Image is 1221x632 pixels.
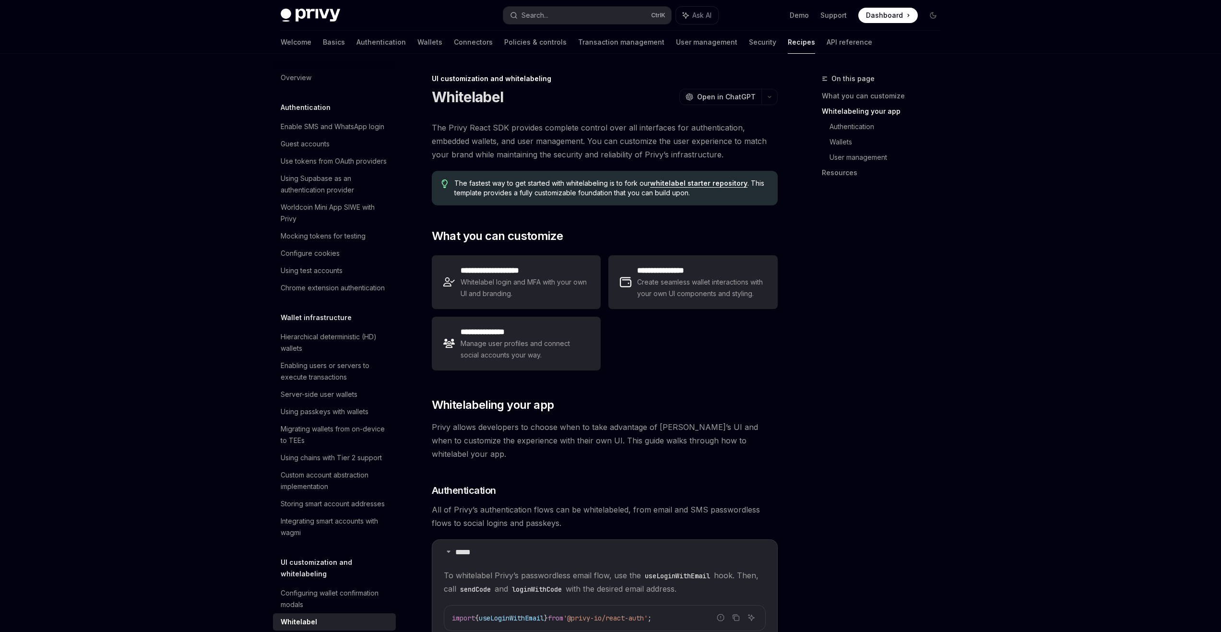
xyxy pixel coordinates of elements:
[281,423,390,446] div: Migrating wallets from on-device to TEEs
[281,138,330,150] div: Guest accounts
[281,452,382,464] div: Using chains with Tier 2 support
[548,614,563,622] span: from
[281,616,317,628] div: Whitelabel
[749,31,776,54] a: Security
[273,118,396,135] a: Enable SMS and WhatsApp login
[273,153,396,170] a: Use tokens from OAuth providers
[273,613,396,631] a: Whitelabel
[452,614,475,622] span: import
[454,179,768,198] span: The fastest way to get started with whitelabeling is to fork our . This template provides a fully...
[273,466,396,495] a: Custom account abstraction implementation
[830,150,948,165] a: User management
[827,31,872,54] a: API reference
[273,449,396,466] a: Using chains with Tier 2 support
[432,484,496,497] span: Authentication
[648,614,652,622] span: ;
[651,12,665,19] span: Ctrl K
[479,614,544,622] span: useLoginWithEmail
[508,584,566,595] code: loginWithCode
[676,7,718,24] button: Ask AI
[323,31,345,54] a: Basics
[790,11,809,20] a: Demo
[273,420,396,449] a: Migrating wallets from on-device to TEEs
[281,469,390,492] div: Custom account abstraction implementation
[273,69,396,86] a: Overview
[281,31,311,54] a: Welcome
[273,495,396,513] a: Storing smart account addresses
[822,88,948,104] a: What you can customize
[522,10,548,21] div: Search...
[637,276,766,299] span: Create seamless wallet interactions with your own UI components and styling.
[608,255,777,309] a: **** **** **** *Create seamless wallet interactions with your own UI components and styling.
[925,8,941,23] button: Toggle dark mode
[461,338,589,361] span: Manage user profiles and connect social accounts your way.
[432,317,601,370] a: **** **** *****Manage user profiles and connect social accounts your way.
[714,611,727,624] button: Report incorrect code
[273,170,396,199] a: Using Supabase as an authentication provider
[432,228,563,244] span: What you can customize
[441,179,448,188] svg: Tip
[281,557,396,580] h5: UI customization and whitelabeling
[281,72,311,83] div: Overview
[432,74,778,83] div: UI customization and whitelabeling
[273,227,396,245] a: Mocking tokens for testing
[650,179,747,188] a: whitelabel starter repository
[281,155,387,167] div: Use tokens from OAuth providers
[281,360,390,383] div: Enabling users or servers to execute transactions
[830,134,948,150] a: Wallets
[273,403,396,420] a: Using passkeys with wallets
[356,31,406,54] a: Authentication
[432,397,554,413] span: Whitelabeling your app
[432,121,778,161] span: The Privy React SDK provides complete control over all interfaces for authentication, embedded wa...
[822,165,948,180] a: Resources
[831,73,875,84] span: On this page
[281,121,384,132] div: Enable SMS and WhatsApp login
[273,584,396,613] a: Configuring wallet confirmation modals
[820,11,847,20] a: Support
[563,614,648,622] span: '@privy-io/react-auth'
[444,569,766,596] span: To whitelabel Privy’s passwordless email flow, use the hook. Then, call and with the desired emai...
[417,31,442,54] a: Wallets
[281,331,390,354] div: Hierarchical deterministic (HD) wallets
[503,7,671,24] button: Search...CtrlK
[858,8,918,23] a: Dashboard
[273,135,396,153] a: Guest accounts
[273,328,396,357] a: Hierarchical deterministic (HD) wallets
[697,92,756,102] span: Open in ChatGPT
[281,9,340,22] img: dark logo
[281,587,390,610] div: Configuring wallet confirmation modals
[281,202,390,225] div: Worldcoin Mini App SIWE with Privy
[273,262,396,279] a: Using test accounts
[788,31,815,54] a: Recipes
[454,31,493,54] a: Connectors
[456,584,495,595] code: sendCode
[692,11,711,20] span: Ask AI
[281,102,331,113] h5: Authentication
[281,282,385,294] div: Chrome extension authentication
[273,279,396,297] a: Chrome extension authentication
[281,515,390,538] div: Integrating smart accounts with wagmi
[273,357,396,386] a: Enabling users or servers to execute transactions
[866,11,903,20] span: Dashboard
[432,503,778,530] span: All of Privy’s authentication flows can be whitelabeled, from email and SMS passwordless flows to...
[578,31,664,54] a: Transaction management
[281,230,366,242] div: Mocking tokens for testing
[273,199,396,227] a: Worldcoin Mini App SIWE with Privy
[641,571,714,581] code: useLoginWithEmail
[679,89,761,105] button: Open in ChatGPT
[745,611,758,624] button: Ask AI
[432,420,778,461] span: Privy allows developers to choose when to take advantage of [PERSON_NAME]’s UI and when to custom...
[544,614,548,622] span: }
[676,31,737,54] a: User management
[281,312,352,323] h5: Wallet infrastructure
[475,614,479,622] span: {
[281,389,357,400] div: Server-side user wallets
[281,498,385,510] div: Storing smart account addresses
[281,248,340,259] div: Configure cookies
[281,406,368,417] div: Using passkeys with wallets
[504,31,567,54] a: Policies & controls
[461,276,589,299] span: Whitelabel login and MFA with your own UI and branding.
[281,265,343,276] div: Using test accounts
[432,88,504,106] h1: Whitelabel
[281,173,390,196] div: Using Supabase as an authentication provider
